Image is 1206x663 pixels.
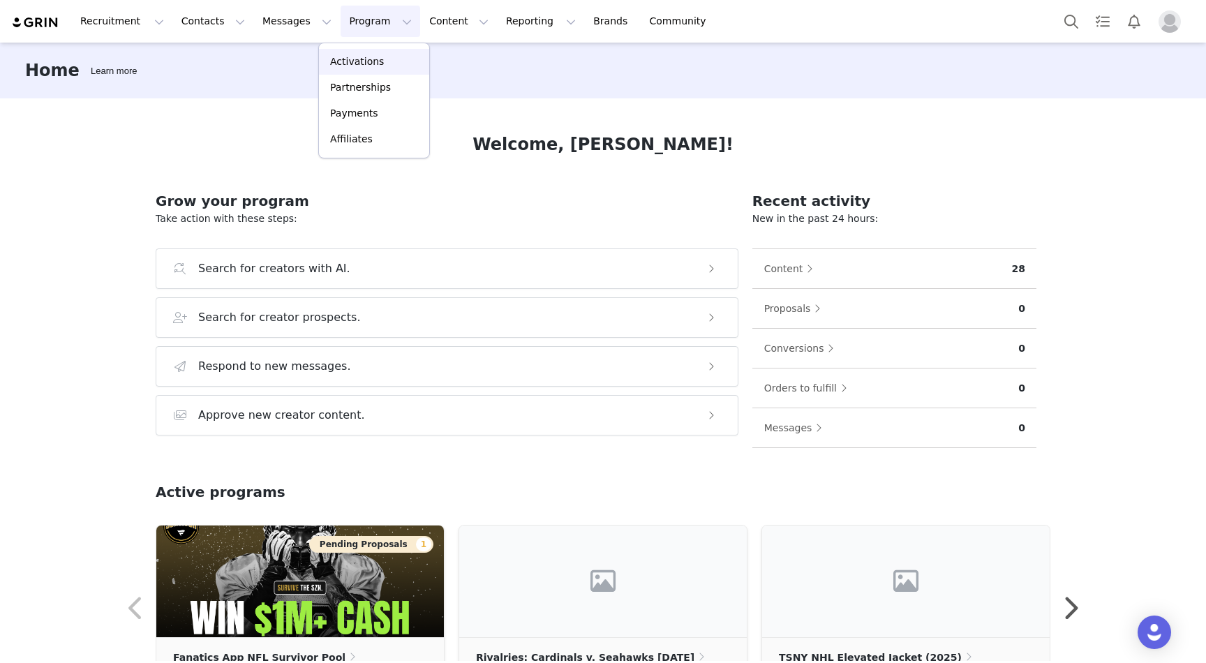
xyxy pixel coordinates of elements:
button: Proposals [764,297,828,320]
h2: Recent activity [752,191,1036,211]
button: Notifications [1119,6,1149,37]
button: Messages [254,6,340,37]
p: Activations [330,54,384,69]
p: New in the past 24 hours: [752,211,1036,226]
button: Respond to new messages. [156,346,738,387]
h3: Search for creators with AI. [198,260,350,277]
p: Affiliates [330,132,373,147]
h2: Active programs [156,482,285,502]
button: Approve new creator content. [156,395,738,435]
img: grin logo [11,16,60,29]
p: Payments [330,106,378,121]
h3: Approve new creator content. [198,407,365,424]
button: Pending Proposals1 [309,536,433,553]
div: Open Intercom Messenger [1138,616,1171,649]
h3: Search for creator prospects. [198,309,361,326]
button: Search for creator prospects. [156,297,738,338]
button: Search [1056,6,1087,37]
p: 0 [1018,341,1025,356]
h3: Home [25,58,80,83]
img: 04499dfc-7fd3-45e5-bf30-ffbfdb986851.png [156,526,444,637]
button: Program [341,6,420,37]
button: Profile [1150,10,1195,33]
h1: Welcome, [PERSON_NAME]! [472,132,734,157]
a: Brands [585,6,640,37]
a: Community [641,6,721,37]
button: Content [764,258,821,280]
p: Take action with these steps: [156,211,738,226]
p: Partnerships [330,80,391,95]
button: Search for creators with AI. [156,248,738,289]
p: 0 [1018,381,1025,396]
button: Messages [764,417,830,439]
button: Conversions [764,337,842,359]
p: 0 [1018,421,1025,435]
button: Reporting [498,6,584,37]
button: Content [421,6,497,37]
h3: Respond to new messages. [198,358,351,375]
button: Recruitment [72,6,172,37]
img: placeholder-profile.jpg [1159,10,1181,33]
h2: Grow your program [156,191,738,211]
button: Orders to fulfill [764,377,854,399]
button: Contacts [173,6,253,37]
p: 28 [1012,262,1025,276]
div: Tooltip anchor [88,64,140,78]
p: 0 [1018,301,1025,316]
a: Tasks [1087,6,1118,37]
